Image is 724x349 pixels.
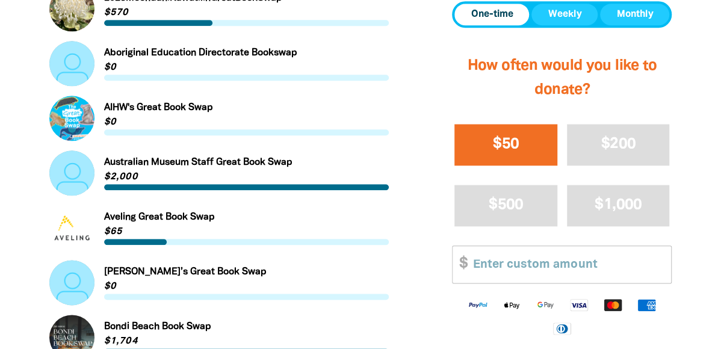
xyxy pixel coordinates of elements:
img: Diners Club logo [545,322,579,336]
img: Google Pay logo [528,298,562,312]
span: $200 [601,137,636,151]
img: Mastercard logo [596,298,630,312]
button: Monthly [600,4,669,25]
input: Enter custom amount [465,246,671,283]
span: $1,000 [595,198,642,212]
button: One-time [454,4,529,25]
img: Visa logo [562,298,596,312]
button: Weekly [531,4,598,25]
span: Monthly [616,7,653,22]
span: One-time [471,7,513,22]
button: $1,000 [567,185,670,226]
img: Paypal logo [461,298,495,312]
button: $50 [454,124,557,165]
span: Weekly [548,7,581,22]
img: Apple Pay logo [495,298,528,312]
button: $500 [454,185,557,226]
span: $50 [493,137,519,151]
img: American Express logo [630,298,663,312]
button: $200 [567,124,670,165]
div: Donation frequency [452,1,672,28]
span: $ [453,246,467,283]
span: $500 [489,198,523,212]
div: Available payment methods [452,289,672,345]
h2: How often would you like to donate? [452,42,672,114]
